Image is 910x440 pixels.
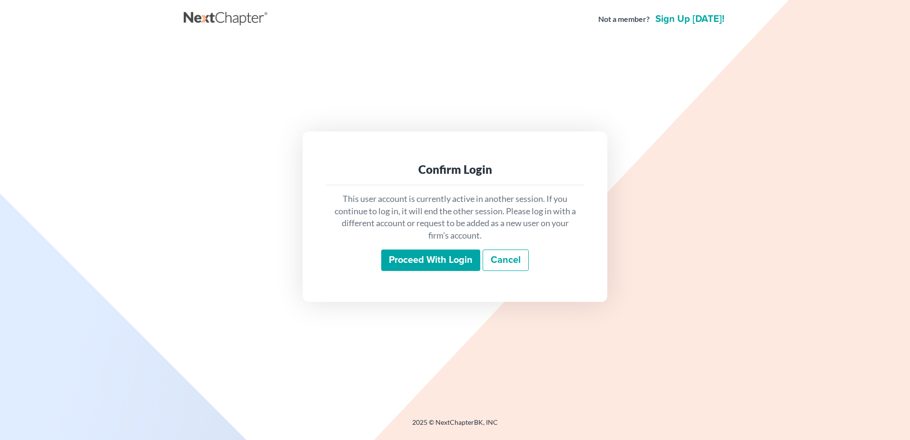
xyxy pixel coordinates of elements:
[653,14,726,24] a: Sign up [DATE]!
[483,250,529,271] a: Cancel
[598,14,650,25] strong: Not a member?
[333,162,577,177] div: Confirm Login
[333,193,577,242] p: This user account is currently active in another session. If you continue to log in, it will end ...
[184,418,726,435] div: 2025 © NextChapterBK, INC
[381,250,480,271] input: Proceed with login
